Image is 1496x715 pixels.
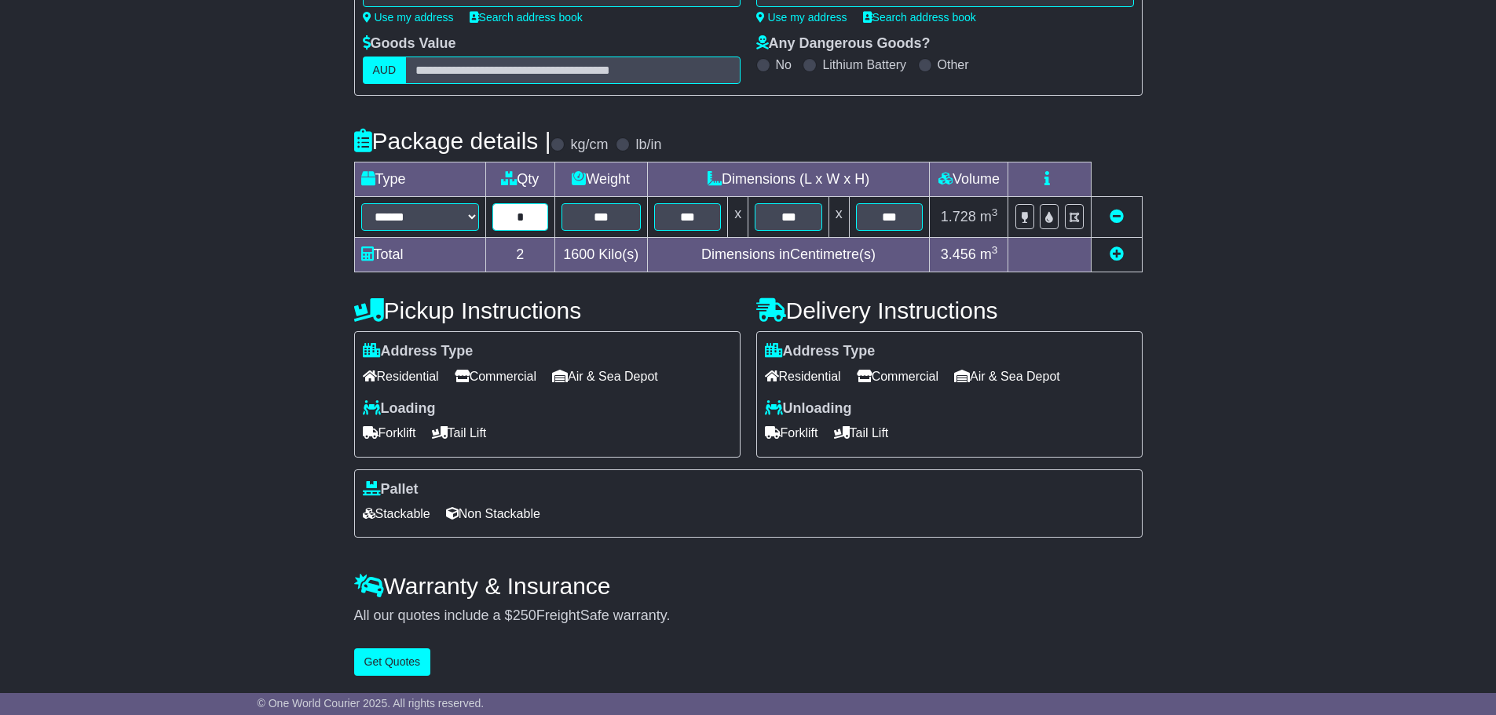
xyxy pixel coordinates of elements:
[938,57,969,72] label: Other
[363,343,474,360] label: Address Type
[822,57,906,72] label: Lithium Battery
[363,421,416,445] span: Forklift
[354,162,485,197] td: Type
[513,607,536,623] span: 250
[485,162,554,197] td: Qty
[485,238,554,272] td: 2
[647,238,930,272] td: Dimensions in Centimetre(s)
[363,502,430,526] span: Stackable
[354,607,1143,625] div: All our quotes include a $ FreightSafe warranty.
[363,57,407,84] label: AUD
[635,137,661,154] label: lb/in
[980,209,998,224] span: m
[354,238,485,272] td: Total
[363,11,454,24] a: Use my address
[992,206,998,218] sup: 3
[258,697,485,710] span: © One World Courier 2025. All rights reserved.
[563,246,594,262] span: 1600
[446,502,540,526] span: Non Stackable
[470,11,583,24] a: Search address book
[765,364,841,389] span: Residential
[765,400,852,418] label: Unloading
[363,481,419,498] label: Pallet
[776,57,792,72] label: No
[863,11,976,24] a: Search address book
[552,364,658,389] span: Air & Sea Depot
[828,197,849,238] td: x
[354,648,431,676] button: Get Quotes
[728,197,748,238] td: x
[1110,246,1124,262] a: Add new item
[756,297,1143,323] h4: Delivery Instructions
[554,238,647,272] td: Kilo(s)
[1110,209,1124,224] a: Remove this item
[354,128,551,154] h4: Package details |
[455,364,536,389] span: Commercial
[857,364,938,389] span: Commercial
[363,35,456,53] label: Goods Value
[954,364,1060,389] span: Air & Sea Depot
[980,246,998,262] span: m
[756,11,847,24] a: Use my address
[363,364,439,389] span: Residential
[570,137,608,154] label: kg/cm
[834,421,889,445] span: Tail Lift
[354,297,741,323] h4: Pickup Instructions
[363,400,436,418] label: Loading
[354,573,1143,599] h4: Warranty & Insurance
[432,421,487,445] span: Tail Lift
[941,209,976,224] span: 1.728
[554,162,647,197] td: Weight
[941,246,976,262] span: 3.456
[992,244,998,256] sup: 3
[647,162,930,197] td: Dimensions (L x W x H)
[765,343,876,360] label: Address Type
[765,421,818,445] span: Forklift
[930,162,1008,197] td: Volume
[756,35,931,53] label: Any Dangerous Goods?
